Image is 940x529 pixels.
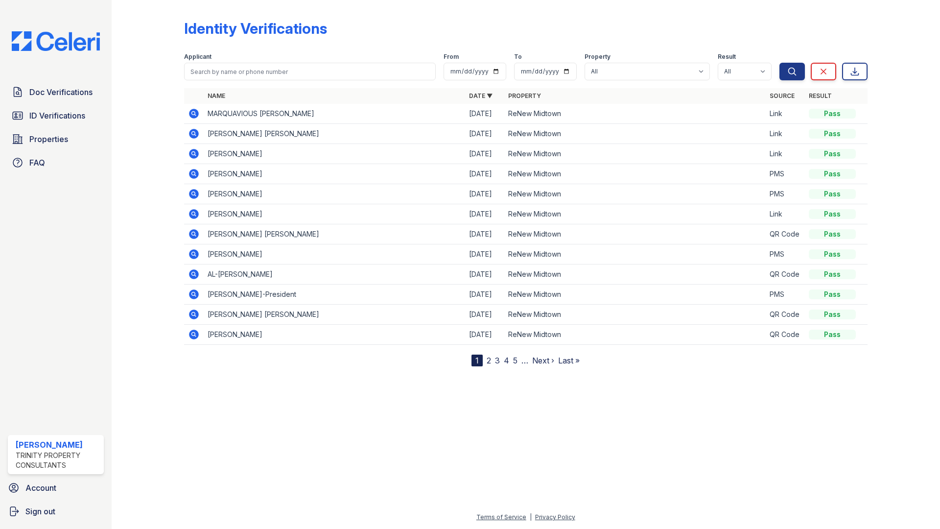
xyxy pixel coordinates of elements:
[204,164,465,184] td: [PERSON_NAME]
[204,104,465,124] td: MARQUAVIOUS [PERSON_NAME]
[809,92,832,99] a: Result
[504,124,766,144] td: ReNew Midtown
[766,244,805,264] td: PMS
[444,53,459,61] label: From
[809,189,856,199] div: Pass
[809,149,856,159] div: Pass
[766,204,805,224] td: Link
[465,224,504,244] td: [DATE]
[208,92,225,99] a: Name
[504,325,766,345] td: ReNew Midtown
[184,53,211,61] label: Applicant
[809,129,856,139] div: Pass
[718,53,736,61] label: Result
[532,356,554,365] a: Next ›
[8,129,104,149] a: Properties
[184,20,327,37] div: Identity Verifications
[770,92,795,99] a: Source
[809,269,856,279] div: Pass
[504,356,509,365] a: 4
[204,144,465,164] td: [PERSON_NAME]
[809,249,856,259] div: Pass
[4,31,108,51] img: CE_Logo_Blue-a8612792a0a2168367f1c8372b55b34899dd931a85d93a1a3d3e32e68fde9ad4.png
[504,144,766,164] td: ReNew Midtown
[8,82,104,102] a: Doc Verifications
[809,109,856,119] div: Pass
[809,229,856,239] div: Pass
[29,133,68,145] span: Properties
[504,164,766,184] td: ReNew Midtown
[809,289,856,299] div: Pass
[25,505,55,517] span: Sign out
[521,355,528,366] span: …
[29,157,45,168] span: FAQ
[766,325,805,345] td: QR Code
[504,184,766,204] td: ReNew Midtown
[504,285,766,305] td: ReNew Midtown
[16,439,100,451] div: [PERSON_NAME]
[809,169,856,179] div: Pass
[204,204,465,224] td: [PERSON_NAME]
[4,502,108,521] a: Sign out
[465,104,504,124] td: [DATE]
[766,124,805,144] td: Link
[504,204,766,224] td: ReNew Midtown
[204,124,465,144] td: [PERSON_NAME] [PERSON_NAME]
[504,264,766,285] td: ReNew Midtown
[465,124,504,144] td: [DATE]
[465,264,504,285] td: [DATE]
[29,86,93,98] span: Doc Verifications
[530,513,532,521] div: |
[465,144,504,164] td: [DATE]
[766,164,805,184] td: PMS
[204,305,465,325] td: [PERSON_NAME] [PERSON_NAME]
[585,53,611,61] label: Property
[504,305,766,325] td: ReNew Midtown
[766,184,805,204] td: PMS
[8,153,104,172] a: FAQ
[809,330,856,339] div: Pass
[471,355,483,366] div: 1
[204,244,465,264] td: [PERSON_NAME]
[204,184,465,204] td: [PERSON_NAME]
[766,144,805,164] td: Link
[469,92,493,99] a: Date ▼
[204,224,465,244] td: [PERSON_NAME] [PERSON_NAME]
[465,184,504,204] td: [DATE]
[184,63,436,80] input: Search by name or phone number
[204,325,465,345] td: [PERSON_NAME]
[809,310,856,319] div: Pass
[535,513,575,521] a: Privacy Policy
[508,92,541,99] a: Property
[29,110,85,121] span: ID Verifications
[8,106,104,125] a: ID Verifications
[766,104,805,124] td: Link
[465,325,504,345] td: [DATE]
[504,224,766,244] td: ReNew Midtown
[558,356,580,365] a: Last »
[504,244,766,264] td: ReNew Midtown
[504,104,766,124] td: ReNew Midtown
[465,285,504,305] td: [DATE]
[465,164,504,184] td: [DATE]
[465,305,504,325] td: [DATE]
[465,204,504,224] td: [DATE]
[465,244,504,264] td: [DATE]
[476,513,526,521] a: Terms of Service
[487,356,491,365] a: 2
[766,264,805,285] td: QR Code
[766,224,805,244] td: QR Code
[513,356,517,365] a: 5
[204,285,465,305] td: [PERSON_NAME]-President
[204,264,465,285] td: AL-[PERSON_NAME]
[4,478,108,498] a: Account
[514,53,522,61] label: To
[809,209,856,219] div: Pass
[25,482,56,494] span: Account
[16,451,100,470] div: Trinity Property Consultants
[766,305,805,325] td: QR Code
[766,285,805,305] td: PMS
[495,356,500,365] a: 3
